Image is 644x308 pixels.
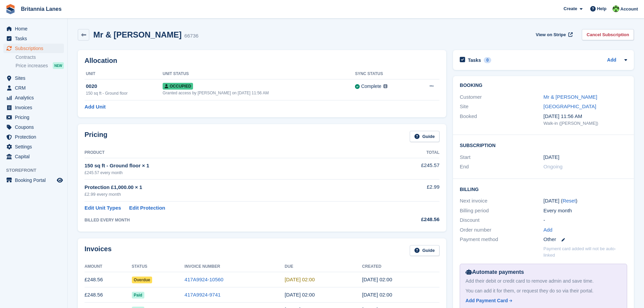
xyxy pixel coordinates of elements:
a: Cancel Subscription [582,29,634,40]
a: menu [3,122,64,132]
h2: Booking [460,83,627,88]
div: Payment method [460,236,543,243]
a: menu [3,44,64,53]
a: menu [3,73,64,83]
span: Booking Portal [15,175,55,185]
div: Customer [460,93,543,101]
div: 150 sq ft - Ground floor × 1 [85,162,374,170]
th: Status [132,261,185,272]
div: 0 [484,57,492,63]
a: Mr & [PERSON_NAME] [544,94,597,100]
div: 66736 [184,32,198,40]
span: Occupied [163,83,193,90]
a: 417A9924-10560 [185,277,223,282]
a: Edit Protection [129,204,165,212]
time: 2025-07-06 01:00:00 UTC [285,292,315,298]
time: 2025-08-06 01:00:00 UTC [285,277,315,282]
div: Start [460,153,543,161]
a: Guide [410,131,439,142]
th: Invoice Number [185,261,285,272]
h2: Subscription [460,142,627,148]
a: Add [607,56,616,64]
div: You can add it for them, or request they do so via their portal. [466,287,621,294]
div: Other [544,236,627,243]
th: Product [85,147,374,158]
div: End [460,163,543,171]
div: NEW [53,62,64,69]
div: [DATE] ( ) [544,197,627,205]
a: menu [3,103,64,112]
span: Settings [15,142,55,151]
a: menu [3,83,64,93]
div: Order number [460,226,543,234]
span: Price increases [16,63,48,69]
a: Guide [410,245,439,256]
h2: Allocation [85,57,439,65]
th: Amount [85,261,132,272]
div: Granted access by [PERSON_NAME] on [DATE] 11:56 AM [163,90,355,96]
span: Storefront [6,167,67,174]
time: 2025-08-05 01:00:11 UTC [362,277,392,282]
div: Booked [460,113,543,127]
span: Tasks [15,34,55,43]
a: Edit Unit Types [85,204,121,212]
span: Paid [132,292,144,299]
th: Unit Status [163,69,355,79]
a: menu [3,132,64,142]
img: stora-icon-8386f47178a22dfd0bd8f6a31ec36ba5ce8667c1dd55bd0f319d3a0aa187defe.svg [5,4,16,14]
td: £2.99 [374,180,439,202]
span: Capital [15,152,55,161]
a: menu [3,142,64,151]
td: £245.57 [374,158,439,179]
td: £248.56 [85,287,132,303]
div: Every month [544,207,627,215]
div: BILLED EVERY MONTH [85,217,374,223]
th: Unit [85,69,163,79]
span: Coupons [15,122,55,132]
span: Protection [15,132,55,142]
h2: Pricing [85,131,108,142]
a: menu [3,24,64,33]
span: Invoices [15,103,55,112]
a: [GEOGRAPHIC_DATA] [544,103,596,109]
div: Automate payments [466,268,621,276]
a: menu [3,113,64,122]
div: Add Payment Card [466,297,508,304]
div: 150 sq ft - Ground floor [86,90,163,96]
td: £248.56 [85,272,132,287]
img: icon-info-grey-7440780725fd019a000dd9b08b2336e03edf1995a4989e88bcd33f0948082b44.svg [383,84,387,88]
span: Home [15,24,55,33]
span: Help [597,5,606,12]
div: Next invoice [460,197,543,205]
div: Billing period [460,207,543,215]
a: Reset [563,198,576,204]
div: Discount [460,216,543,224]
a: Add Unit [85,103,105,111]
span: Analytics [15,93,55,102]
a: Price increases NEW [16,62,64,69]
h2: Invoices [85,245,112,256]
div: 0020 [86,82,163,90]
div: Walk-in ([PERSON_NAME]) [544,120,627,127]
div: £2.99 every month [85,191,374,198]
img: Robert Parr [613,5,619,12]
a: Add [544,226,553,234]
span: Ongoing [544,164,563,169]
span: Overdue [132,277,152,283]
th: Sync Status [355,69,414,79]
a: menu [3,152,64,161]
time: 2025-07-05 01:00:32 UTC [362,292,392,298]
div: [DATE] 11:56 AM [544,113,627,120]
h2: Mr & [PERSON_NAME] [93,30,182,39]
th: Due [285,261,362,272]
a: Preview store [56,176,64,184]
div: £248.56 [374,216,439,223]
a: menu [3,175,64,185]
div: Add their debit or credit card to remove admin and save time. [466,278,621,285]
time: 2025-01-05 01:00:00 UTC [544,153,559,161]
span: Sites [15,73,55,83]
div: Protection £1,000.00 × 1 [85,184,374,191]
span: CRM [15,83,55,93]
span: Account [620,6,638,13]
h2: Tasks [468,57,481,63]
